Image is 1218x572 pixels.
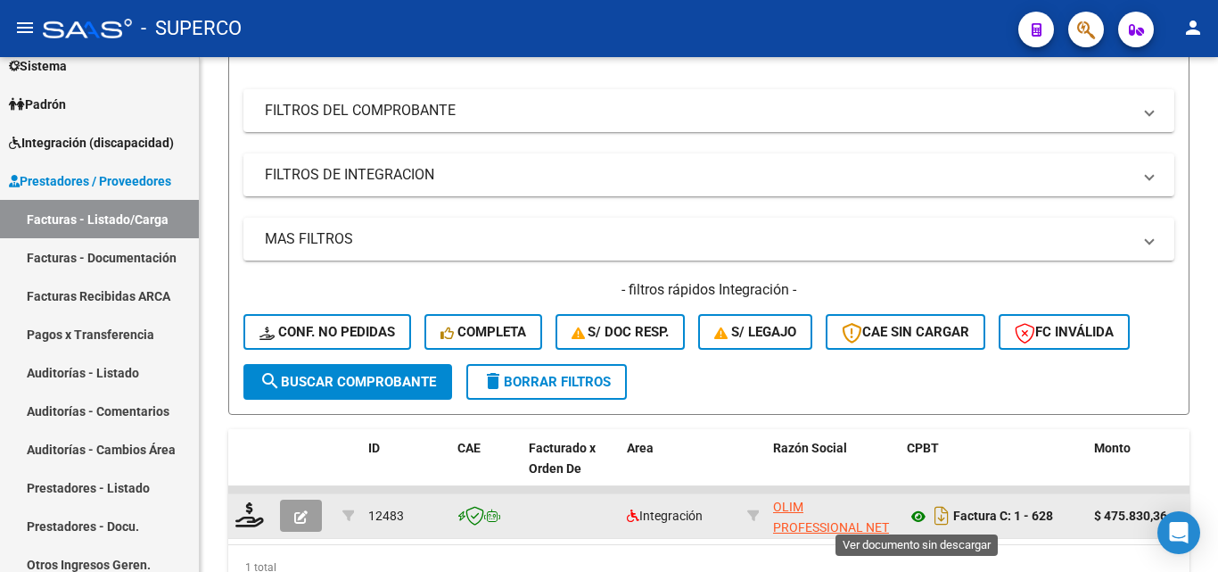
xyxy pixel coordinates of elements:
[1094,441,1131,455] span: Monto
[1157,511,1200,554] div: Open Intercom Messenger
[361,429,450,508] datatable-header-cell: ID
[259,374,436,390] span: Buscar Comprobante
[9,56,67,76] span: Sistema
[953,510,1053,524] strong: Factura C: 1 - 628
[265,165,1132,185] mat-panel-title: FILTROS DE INTEGRACION
[259,370,281,392] mat-icon: search
[930,502,953,530] i: Descargar documento
[572,324,670,340] span: S/ Doc Resp.
[141,9,242,48] span: - SUPERCO
[773,441,847,455] span: Razón Social
[482,374,611,390] span: Borrar Filtros
[450,429,522,508] datatable-header-cell: CAE
[1094,509,1167,523] strong: $ 475.830,36
[457,441,481,455] span: CAE
[368,441,380,455] span: ID
[243,218,1174,261] mat-expansion-panel-header: MAS FILTROS
[999,314,1130,350] button: FC Inválida
[1015,324,1114,340] span: FC Inválida
[842,324,969,340] span: CAE SIN CARGAR
[1087,429,1194,508] datatable-header-cell: Monto
[265,229,1132,249] mat-panel-title: MAS FILTROS
[466,364,627,400] button: Borrar Filtros
[907,441,939,455] span: CPBT
[1182,17,1204,38] mat-icon: person
[259,324,395,340] span: Conf. no pedidas
[522,429,620,508] datatable-header-cell: Facturado x Orden De
[627,441,654,455] span: Area
[440,324,526,340] span: Completa
[368,509,404,523] span: 12483
[826,314,985,350] button: CAE SIN CARGAR
[9,95,66,114] span: Padrón
[9,171,171,191] span: Prestadores / Proveedores
[900,429,1087,508] datatable-header-cell: CPBT
[14,17,36,38] mat-icon: menu
[620,429,740,508] datatable-header-cell: Area
[243,89,1174,132] mat-expansion-panel-header: FILTROS DEL COMPROBANTE
[766,429,900,508] datatable-header-cell: Razón Social
[698,314,812,350] button: S/ legajo
[424,314,542,350] button: Completa
[529,441,596,476] span: Facturado x Orden De
[9,133,174,153] span: Integración (discapacidad)
[243,153,1174,196] mat-expansion-panel-header: FILTROS DE INTEGRACION
[556,314,686,350] button: S/ Doc Resp.
[714,324,796,340] span: S/ legajo
[265,101,1132,120] mat-panel-title: FILTROS DEL COMPROBANTE
[243,364,452,400] button: Buscar Comprobante
[773,497,893,535] div: 30717517551
[243,280,1174,300] h4: - filtros rápidos Integración -
[482,370,504,392] mat-icon: delete
[243,314,411,350] button: Conf. no pedidas
[773,500,889,555] span: OLIM PROFESSIONAL NET S.A.S.
[627,509,703,523] span: Integración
